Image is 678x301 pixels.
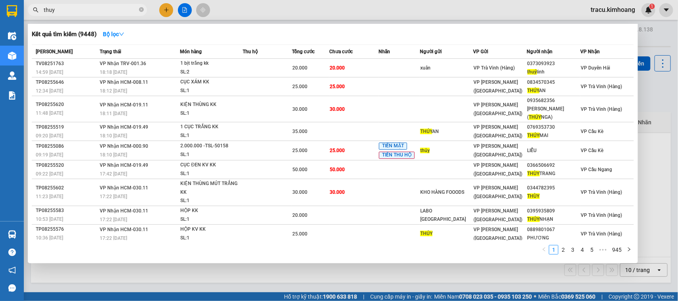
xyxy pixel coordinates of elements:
[36,60,97,68] div: TV08251763
[581,148,603,153] span: VP Cầu Kè
[420,127,473,136] div: AN
[539,245,549,255] li: Previous Page
[587,245,597,255] li: 5
[36,78,97,87] div: TP08255646
[100,124,148,130] span: VP Nhận HCM-019.49
[36,161,97,170] div: TP08255520
[292,231,307,237] span: 25.000
[180,49,202,54] span: Món hàng
[474,79,523,94] span: VP [PERSON_NAME] ([GEOGRAPHIC_DATA])
[180,179,240,197] div: KIỆN THÙNG MÚT TRẮNG KK
[527,60,580,68] div: 0373093923
[8,230,16,239] img: warehouse-icon
[527,207,580,215] div: 0395935809
[474,162,523,177] span: VP [PERSON_NAME] ([GEOGRAPHIC_DATA])
[420,148,430,153] span: thủy
[180,142,240,150] div: 2.000.000 -TSL-50158
[36,225,97,233] div: TP08255576
[8,52,16,60] img: warehouse-icon
[100,79,148,85] span: VP Nhận HCM-008.11
[100,185,148,191] span: VP Nhận HCM-030.11
[581,65,610,71] span: VP Duyên Hải
[527,216,540,222] span: THÚY
[100,235,127,241] span: 17:22 [DATE]
[527,147,580,155] div: LIỂU
[180,215,240,224] div: SL: 1
[527,105,580,122] div: [PERSON_NAME]( NGA)
[36,49,73,54] span: [PERSON_NAME]
[609,245,624,255] li: 945
[292,65,307,71] span: 20.000
[379,49,390,54] span: Nhãn
[180,100,240,109] div: KIỆN THÙNG KK
[180,150,240,159] div: SL: 1
[527,88,539,93] span: THÚY
[527,184,580,192] div: 0344782395
[36,206,97,215] div: TP08255583
[36,216,63,222] span: 10:53 [DATE]
[292,189,307,195] span: 30.000
[330,65,345,71] span: 20.000
[474,102,523,116] span: VP [PERSON_NAME] ([GEOGRAPHIC_DATA])
[597,245,609,255] span: •••
[8,71,16,80] img: warehouse-icon
[97,28,131,41] button: Bộ lọcdown
[527,131,580,140] div: MAI
[8,284,16,292] span: message
[180,234,240,243] div: SL: 1
[527,171,540,176] span: THÙY
[36,171,63,177] span: 09:22 [DATE]
[587,245,596,254] a: 5
[539,245,549,255] button: left
[581,129,603,134] span: VP Cầu Kè
[100,162,148,168] span: VP Nhận HCM-019.49
[527,78,580,87] div: 0834570345
[8,91,16,100] img: solution-icon
[292,84,307,89] span: 25.000
[100,102,148,108] span: VP Nhận HCM-019.11
[243,49,258,54] span: Thu hộ
[330,148,345,153] span: 25.000
[100,111,127,116] span: 18:11 [DATE]
[100,208,148,214] span: VP Nhận HCM-030.11
[578,245,587,255] li: 4
[379,143,407,150] span: TIỀN MẶT
[527,49,553,54] span: Người nhận
[100,152,127,158] span: 18:10 [DATE]
[180,68,240,77] div: SL: 2
[474,65,515,71] span: VP Trà Vinh (Hàng)
[330,167,345,172] span: 50.000
[36,194,63,199] span: 11:23 [DATE]
[329,49,353,54] span: Chưa cước
[581,212,622,218] span: VP Trà Vinh (Hàng)
[180,161,240,170] div: CỤC ĐEN KV KK
[527,133,540,138] span: THÚY
[100,49,121,54] span: Trạng thái
[568,245,578,255] li: 3
[7,5,17,17] img: logo-vxr
[292,167,307,172] span: 50.000
[44,6,137,14] input: Tìm tên, số ĐT hoặc mã đơn
[527,96,580,105] div: 0935682356
[100,61,146,66] span: VP Nhận TRV-001.36
[180,197,240,205] div: SL: 1
[8,266,16,274] span: notification
[100,217,127,222] span: 17:22 [DATE]
[36,152,63,158] span: 09:19 [DATE]
[100,88,127,94] span: 18:12 [DATE]
[420,207,473,224] div: LABO [GEOGRAPHIC_DATA]
[36,110,63,116] span: 11:48 [DATE]
[581,231,622,237] span: VP Trà Vinh (Hàng)
[568,245,577,254] a: 3
[292,129,307,134] span: 35.000
[180,123,240,131] div: 1 CỤC TRẮNG KK
[624,245,634,255] button: right
[527,215,580,224] div: NHẠN
[180,78,240,87] div: CỤC XÁM KK
[527,123,580,131] div: 0769353730
[330,189,345,195] span: 30.000
[180,87,240,95] div: SL: 1
[597,245,609,255] li: Next 5 Pages
[527,87,580,95] div: AN
[180,170,240,178] div: SL: 1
